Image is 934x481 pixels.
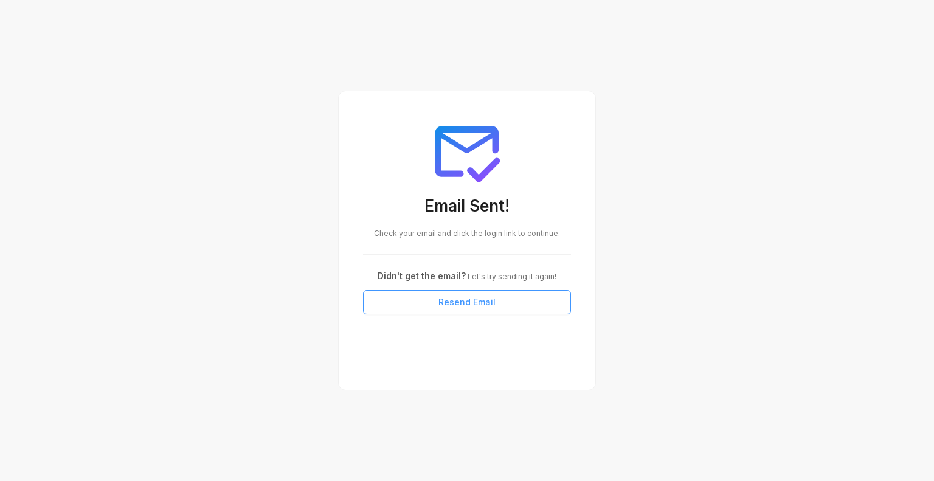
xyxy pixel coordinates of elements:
[466,272,556,281] span: Let's try sending it again!
[438,296,496,309] span: Resend Email
[374,229,560,238] span: Check your email and click the login link to continue.
[378,271,466,281] span: Didn't get the email?
[363,290,571,314] button: Resend Email
[363,196,571,218] h3: Email Sent!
